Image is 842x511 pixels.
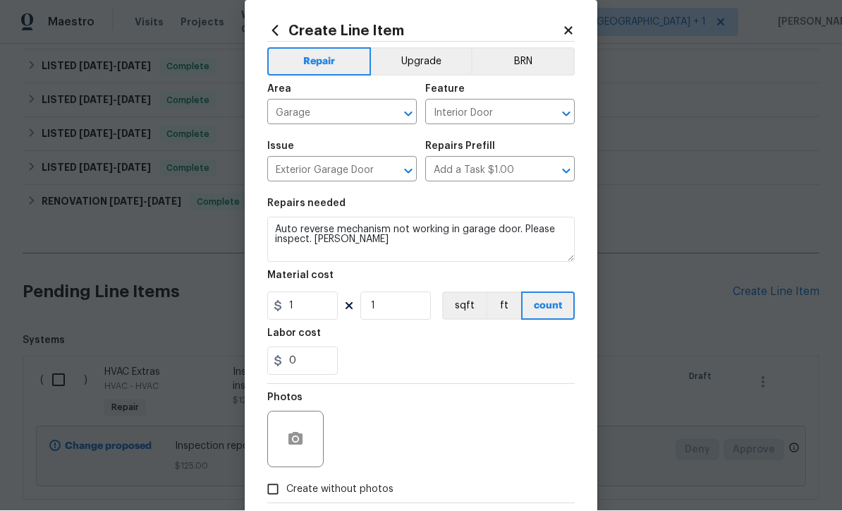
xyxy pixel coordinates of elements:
h5: Photos [267,393,303,403]
button: Open [556,162,576,181]
button: Open [398,162,418,181]
h5: Feature [425,85,465,95]
button: count [521,292,575,320]
button: Open [556,104,576,124]
button: Upgrade [371,48,472,76]
h5: Area [267,85,291,95]
h5: Repairs Prefill [425,142,495,152]
button: Repair [267,48,371,76]
h5: Repairs needed [267,199,346,209]
button: sqft [442,292,486,320]
h2: Create Line Item [267,23,562,39]
span: Create without photos [286,483,393,498]
button: ft [486,292,521,320]
h5: Material cost [267,271,334,281]
h5: Issue [267,142,294,152]
button: Open [398,104,418,124]
textarea: Auto reverse mechanism not working in garage door. Please inspect. [PERSON_NAME] [267,217,575,263]
h5: Labor cost [267,329,321,339]
button: BRN [471,48,575,76]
